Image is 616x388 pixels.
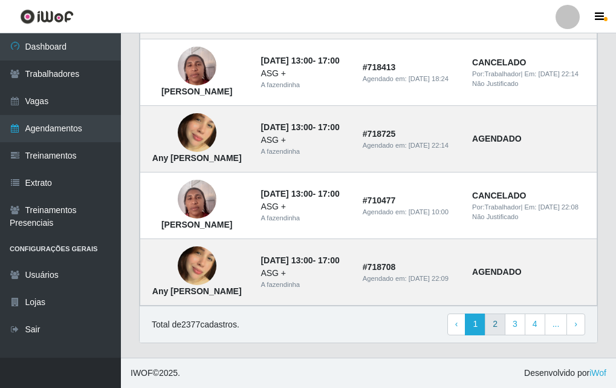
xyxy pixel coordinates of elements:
div: | Em: [472,202,589,212]
strong: [PERSON_NAME] [161,220,232,229]
span: ‹ [455,319,458,329]
strong: [PERSON_NAME] [161,87,232,96]
a: 4 [525,314,545,335]
time: 17:00 [318,189,340,199]
a: 1 [465,314,485,335]
time: [DATE] 22:09 [409,275,449,282]
strong: - [261,56,339,65]
span: › [574,319,577,329]
strong: # 718725 [363,129,396,139]
a: 3 [505,314,525,335]
span: Por: Trabalhador [472,70,520,77]
time: [DATE] 22:14 [539,70,579,77]
time: [DATE] 13:00 [261,122,313,132]
strong: Any [PERSON_NAME] [152,153,242,163]
div: ASG + [261,67,348,80]
div: ASG + [261,134,348,146]
strong: # 718708 [363,262,396,272]
time: [DATE] 18:24 [409,75,449,82]
a: Previous [447,314,466,335]
strong: AGENDADO [472,267,522,277]
strong: - [261,255,339,265]
strong: CANCELADO [472,191,526,200]
div: ASG + [261,200,348,213]
a: ... [545,314,568,335]
img: Any karoliny da Silva [178,231,216,300]
img: Nataliana de Lima [178,41,216,92]
time: [DATE] 13:00 [261,56,313,65]
strong: AGENDADO [472,134,522,143]
time: 17:00 [318,122,340,132]
strong: # 710477 [363,196,396,205]
p: Total de 2377 cadastros. [152,318,239,331]
time: [DATE] 22:14 [409,142,449,149]
div: | Em: [472,69,589,79]
a: Next [566,314,585,335]
div: Agendado em: [363,140,458,151]
a: 2 [485,314,505,335]
strong: - [261,189,339,199]
img: Any karoliny da Silva [178,98,216,167]
time: [DATE] 13:00 [261,255,313,265]
div: A fazendinha [261,80,348,90]
div: Agendado em: [363,74,458,84]
time: [DATE] 10:00 [409,208,449,215]
time: 17:00 [318,56,340,65]
time: [DATE] 13:00 [261,189,313,199]
div: Agendado em: [363,274,458,284]
span: IWOF [131,368,153,378]
nav: pagination [447,314,585,335]
strong: Any [PERSON_NAME] [152,286,242,296]
img: Nataliana de Lima [178,174,216,225]
strong: # 718413 [363,62,396,72]
time: [DATE] 22:08 [539,203,579,211]
a: iWof [589,368,606,378]
time: 17:00 [318,255,340,265]
div: A fazendinha [261,146,348,157]
span: Desenvolvido por [524,367,606,380]
img: CoreUI Logo [20,9,74,24]
div: Não Justificado [472,79,589,89]
span: Por: Trabalhador [472,203,520,211]
div: Não Justificado [472,212,589,222]
strong: - [261,122,339,132]
span: © 2025 . [131,367,180,380]
strong: CANCELADO [472,58,526,67]
div: ASG + [261,267,348,280]
div: A fazendinha [261,280,348,290]
div: Agendado em: [363,207,458,217]
div: A fazendinha [261,213,348,223]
